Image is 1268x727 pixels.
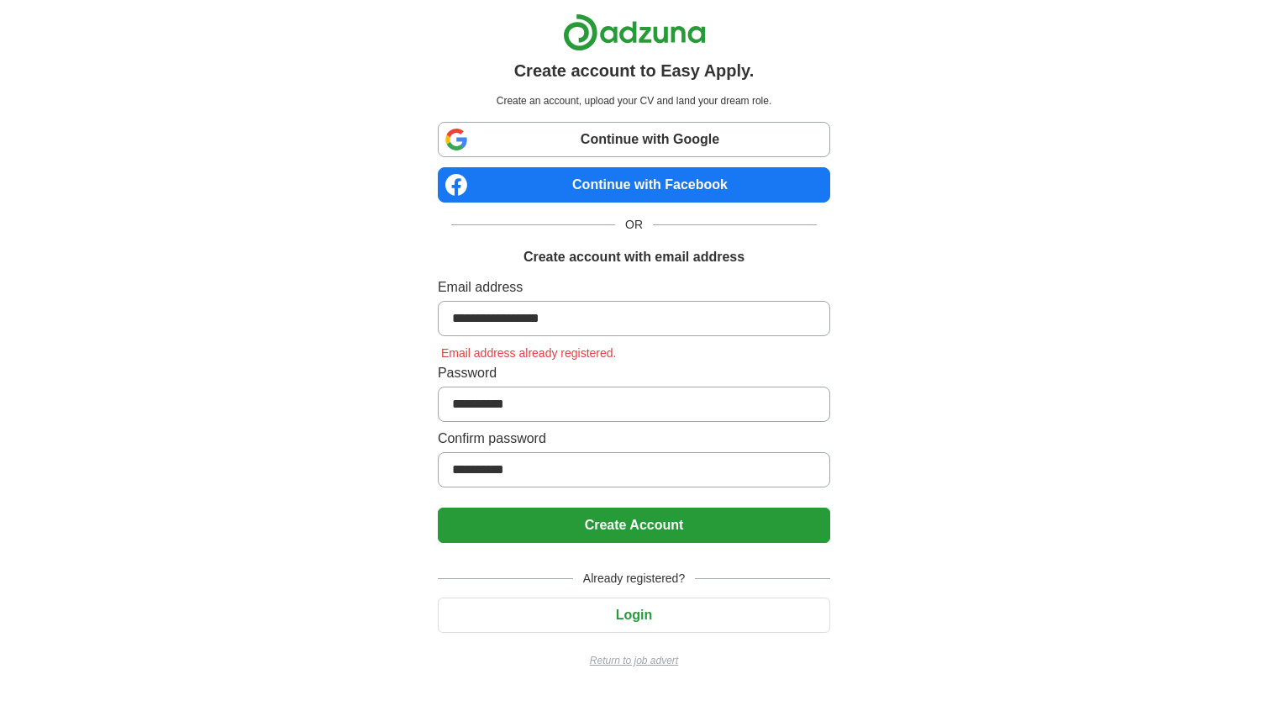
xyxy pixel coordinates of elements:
button: Create Account [438,508,830,543]
a: Continue with Google [438,122,830,157]
label: Confirm password [438,429,830,449]
a: Return to job advert [438,653,830,668]
span: Already registered? [573,570,695,587]
p: Create an account, upload your CV and land your dream role. [441,93,827,108]
label: Email address [438,277,830,298]
label: Password [438,363,830,383]
img: Adzuna logo [563,13,706,51]
span: Email address already registered. [438,346,620,360]
h1: Create account to Easy Apply. [514,58,755,83]
h1: Create account with email address [524,247,744,267]
a: Continue with Facebook [438,167,830,203]
span: OR [615,216,653,234]
button: Login [438,598,830,633]
a: Login [438,608,830,622]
